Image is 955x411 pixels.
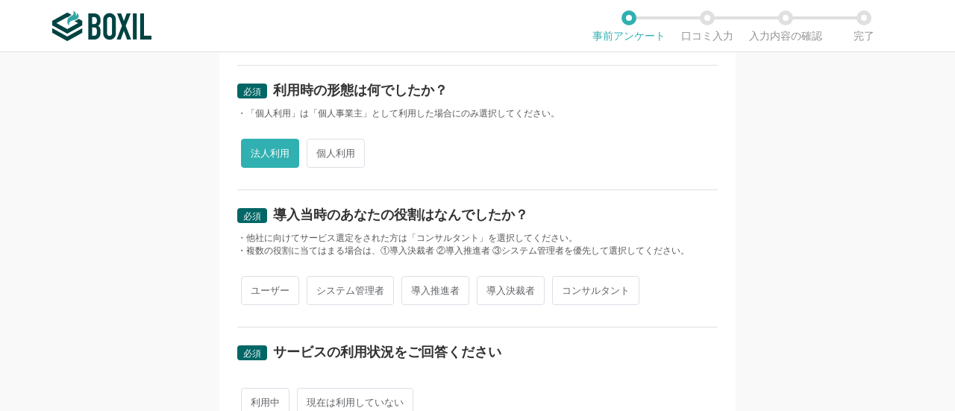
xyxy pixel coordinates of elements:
span: コンサルタント [552,276,639,305]
span: ユーザー [241,276,299,305]
span: 必須 [243,87,261,97]
li: 完了 [824,10,903,42]
span: 導入決裁者 [477,276,545,305]
li: 事前アンケート [589,10,668,42]
div: 導入当時のあなたの役割はなんでしたか？ [273,208,528,222]
li: 入力内容の確認 [746,10,824,42]
span: 導入推進者 [401,276,469,305]
span: 必須 [243,211,261,222]
div: サービスの利用状況をご回答ください [273,345,501,359]
span: 必須 [243,348,261,359]
div: ・複数の役割に当てはまる場合は、①導入決裁者 ②導入推進者 ③システム管理者を優先して選択してください。 [237,245,718,257]
div: 利用時の形態は何でしたか？ [273,84,448,97]
div: ・「個人利用」は「個人事業主」として利用した場合にのみ選択してください。 [237,107,718,120]
li: 口コミ入力 [668,10,746,42]
span: 法人利用 [241,139,299,168]
img: ボクシルSaaS_ロゴ [52,11,151,41]
span: システム管理者 [307,276,394,305]
span: 個人利用 [307,139,365,168]
div: ・他社に向けてサービス選定をされた方は「コンサルタント」を選択してください。 [237,232,718,245]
